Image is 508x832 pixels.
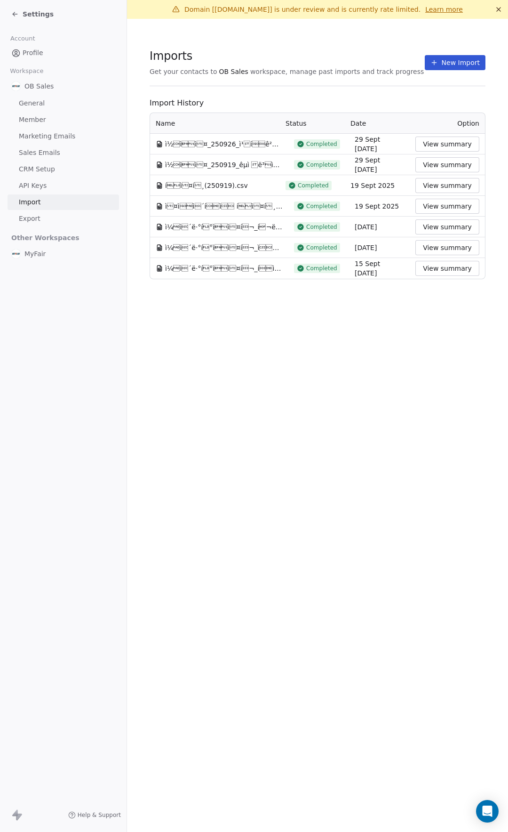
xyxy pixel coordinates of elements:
img: %C3%AC%C2%9B%C2%90%C3%AD%C2%98%C2%95%20%C3%AB%C2%A1%C2%9C%C3%AA%C2%B3%C2%A0(white+round).png [11,249,21,258]
span: í ì¤í¸(250919).csv [165,181,248,190]
span: Member [19,115,46,125]
span: MyFair [24,249,46,258]
a: API Keys [8,178,119,194]
a: Import [8,194,119,210]
span: Status [286,120,307,127]
span: Sales Emails [19,148,60,158]
span: ì¤ìì´íì í ì¤í¸.csv [165,202,283,211]
span: Workspace [6,64,48,78]
span: Other Workspaces [8,230,83,245]
div: 19 Sept 2025 [350,181,404,190]
img: %C3%AC%C2%9B%C2%90%C3%AD%C2%98%C2%95%20%C3%AB%C2%A1%C2%9C%C3%AA%C2%B3%C2%A0(white+round).png [11,81,21,91]
span: Option [457,120,479,127]
span: Date [350,120,366,127]
span: Completed [306,202,337,210]
button: View summary [415,137,479,152]
button: View summary [415,157,479,172]
span: ì½ìì¤_250926_ì¹íê²½ëì .csv [165,139,283,149]
a: Member [8,112,119,128]
span: Completed [306,140,337,148]
div: [DATE] [355,243,404,252]
button: New Import [425,55,485,70]
span: Import [19,197,40,207]
span: Help & Support [78,811,121,819]
div: 19 Sept 2025 [355,202,404,211]
button: View summary [415,199,479,214]
div: 15 Sept [DATE] [355,264,404,273]
a: Marketing Emails [8,129,119,144]
span: ì½ìì¤_250919_êµ­ì ë³ììë£ì°ì .csv [165,160,283,170]
span: Export [19,214,40,224]
span: workspace, manage past imports and track progress [250,67,424,76]
div: [DATE] [355,222,404,232]
a: Profile [8,45,119,61]
button: View summary [415,178,479,193]
a: Learn more [425,5,463,14]
span: Account [6,32,39,46]
a: CRM Setup [8,162,119,177]
span: Imports [150,49,424,63]
a: General [8,96,119,111]
a: Sales Emails [8,145,119,161]
span: API Keys [19,181,47,191]
span: OB Sales [24,81,54,91]
a: Export [8,211,119,226]
button: View summary [415,219,479,234]
button: View summary [415,240,479,255]
span: Get your contacts to [150,67,217,76]
span: Completed [306,244,337,251]
span: Name [156,119,175,128]
span: Import History [150,97,485,109]
div: 29 Sept [DATE] [355,160,404,170]
div: 29 Sept [DATE] [355,139,404,149]
button: View summary [415,261,479,276]
span: Marketing Emails [19,131,75,141]
span: Profile [23,48,43,58]
div: Open Intercom Messenger [476,800,499,823]
span: Completed [306,265,337,272]
span: OB Sales [219,67,248,76]
span: CRM Setup [19,164,55,174]
span: Completed [306,223,337,231]
span: Completed [298,182,329,189]
a: Settings [11,9,54,19]
span: ì¼ì´ë·°í°ìì¤í¬_ìëìëë¦¬ë.csv [165,243,283,252]
span: Settings [23,9,54,19]
a: Help & Support [68,811,121,819]
span: ì¼ì´ë·°í°ìì¤í¬_íì¥íëë¦¬ë.csv [165,264,283,273]
span: Domain [[DOMAIN_NAME]] is under review and is currently rate limited. [184,6,421,13]
span: ì¼ì´ë·°í°ìì¤í¬_í¬ë¡¤ë§ì¼ë¡ íëí ë¦¬ë.csv [165,222,283,232]
span: General [19,98,45,108]
span: Completed [306,161,337,169]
